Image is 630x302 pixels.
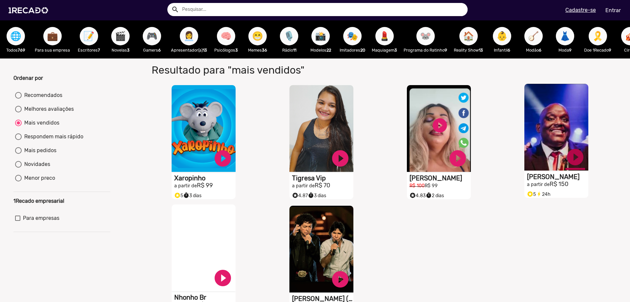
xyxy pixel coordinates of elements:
[22,119,59,127] div: Mais vendidos
[527,173,588,181] h1: [PERSON_NAME]
[426,193,444,198] span: 2 dias
[7,27,25,45] button: 🌐
[360,48,365,53] b: 20
[292,192,298,198] small: stars
[536,189,542,197] i: bolt
[311,27,330,45] button: 📸
[409,193,426,198] span: 4.83
[183,27,195,45] span: 👩‍💼
[292,193,308,198] span: 4.87
[372,47,397,53] p: Maquiagem
[98,48,100,53] b: 7
[174,182,236,189] h2: R$ 99
[559,27,571,45] span: 👗
[115,27,126,45] span: 🎬
[280,27,298,45] button: 🎙️
[490,47,514,53] p: Infantil
[174,293,236,301] h1: Nhonho Br
[183,193,201,198] span: 3 dias
[409,174,471,182] h1: [PERSON_NAME]
[528,27,539,45] span: 🪕
[343,27,362,45] button: 🎭
[172,204,236,291] video: S1RECADO vídeos dedicados para fãs e empresas
[43,27,62,45] button: 💼
[83,27,94,45] span: 📝
[601,5,625,16] a: Entrar
[23,214,59,222] span: Para empresas
[527,191,533,197] small: stars
[262,48,267,53] b: 36
[235,48,238,53] b: 3
[308,192,314,198] small: timer
[326,48,331,53] b: 22
[171,47,207,53] p: Apresentador(a)
[375,27,394,45] button: 💄
[220,27,232,45] span: 🧠
[379,27,390,45] span: 💄
[308,193,326,198] span: 3 dias
[454,47,483,53] p: Reality Show
[445,48,447,53] b: 9
[174,174,236,182] h1: Xaropinho
[139,47,164,53] p: Gamers
[556,27,574,45] button: 👗
[47,27,58,45] span: 💼
[479,48,483,53] b: 13
[283,27,295,45] span: 🎙️
[416,27,435,45] button: 🐭
[448,149,468,168] a: play_circle_filled
[315,27,326,45] span: 📸
[293,48,296,53] b: 11
[76,47,101,53] p: Escritores
[409,183,425,189] small: R$ 100
[174,191,180,198] i: Selo super talento
[213,149,233,168] a: play_circle_filled
[143,27,161,45] button: 🎮
[22,91,62,99] div: Recomendados
[203,48,207,53] b: 13
[292,182,353,189] h2: R$ 70
[10,27,21,45] span: 🌐
[584,47,611,53] p: Doe 1Recado
[292,174,353,182] h1: Tigresa Vip
[80,27,98,45] button: 📝
[22,147,56,154] div: Mais pedidos
[292,183,315,189] small: a partir de
[463,27,474,45] span: 🏠
[536,192,551,197] span: 24h
[147,64,457,76] h1: Resultado para "mais vendidos"
[22,160,50,168] div: Novidades
[426,192,432,198] small: timer
[553,47,577,53] p: Moda
[459,27,478,45] button: 🏠
[524,84,588,171] video: S1RECADO vídeos dedicados para fãs e empresas
[565,147,585,167] a: play_circle_filled
[22,133,83,141] div: Respondem mais rápido
[289,206,353,292] video: S1RECADO vídeos dedicados para fãs e empresas
[394,48,397,53] b: 3
[420,27,431,45] span: 🐭
[174,193,183,198] span: 5
[409,191,416,198] i: Selo super talento
[3,47,28,53] p: Todos
[527,192,536,197] span: 5
[18,48,25,53] b: 769
[592,27,603,45] span: 🎗️
[536,191,542,197] small: bolt
[524,27,543,45] button: 🪕
[174,183,197,189] small: a partir de
[409,192,416,198] small: stars
[22,174,55,182] div: Menor preco
[493,27,511,45] button: 👶
[277,47,302,53] p: Rádio
[180,27,198,45] button: 👩‍💼
[496,27,508,45] span: 👶
[35,47,70,53] p: Para sua empresa
[308,47,333,53] p: Modelos
[508,48,510,53] b: 6
[569,48,572,53] b: 9
[609,48,611,53] b: 9
[127,48,130,53] b: 3
[172,85,236,172] video: S1RECADO vídeos dedicados para fãs e empresas
[183,191,189,198] i: timer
